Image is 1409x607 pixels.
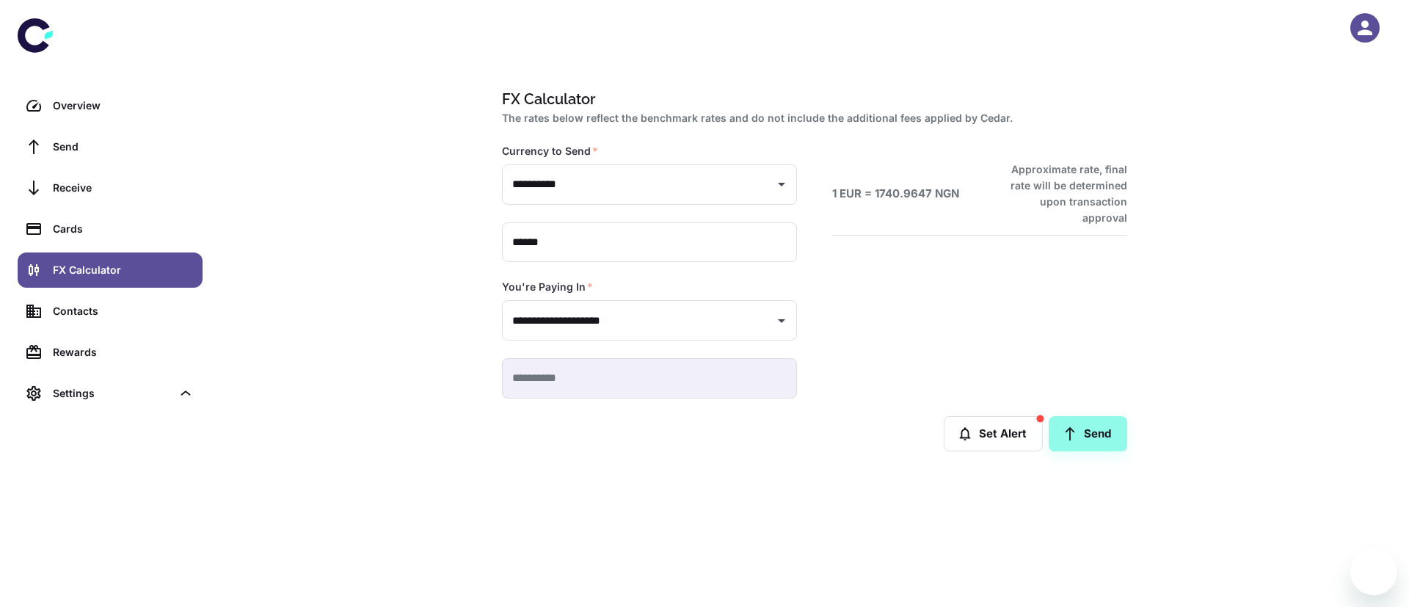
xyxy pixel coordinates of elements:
[771,174,792,195] button: Open
[502,88,1121,110] h1: FX Calculator
[18,376,203,411] div: Settings
[944,416,1043,451] button: Set Alert
[53,303,194,319] div: Contacts
[994,161,1127,226] h6: Approximate rate, final rate will be determined upon transaction approval
[18,170,203,206] a: Receive
[771,310,792,331] button: Open
[53,221,194,237] div: Cards
[18,88,203,123] a: Overview
[1350,548,1397,595] iframe: Button to launch messaging window
[18,129,203,164] a: Send
[53,180,194,196] div: Receive
[502,280,593,294] label: You're Paying In
[18,252,203,288] a: FX Calculator
[1049,416,1127,451] a: Send
[18,211,203,247] a: Cards
[832,186,959,203] h6: 1 EUR = 1740.9647 NGN
[53,385,172,401] div: Settings
[18,335,203,370] a: Rewards
[53,262,194,278] div: FX Calculator
[53,98,194,114] div: Overview
[18,294,203,329] a: Contacts
[53,139,194,155] div: Send
[502,144,598,159] label: Currency to Send
[53,344,194,360] div: Rewards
